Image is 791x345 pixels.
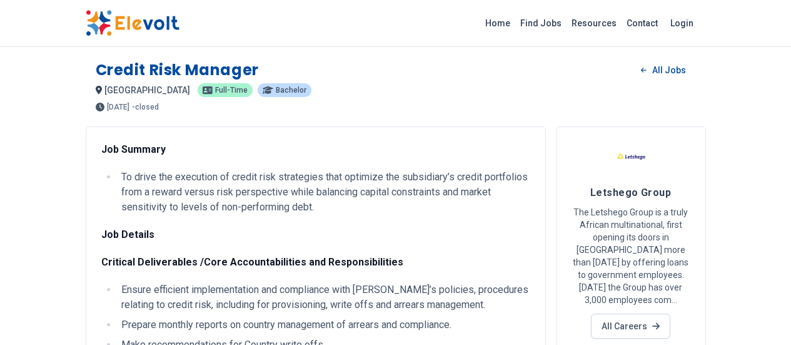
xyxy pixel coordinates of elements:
a: Contact [622,13,663,33]
p: - closed [132,103,159,111]
a: Resources [567,13,622,33]
span: Full-time [215,86,248,94]
a: Login [663,11,701,36]
li: Ensure efficient implementation and compliance with [PERSON_NAME]’s policies, procedures relating... [118,282,530,312]
span: Letshego Group [590,187,671,198]
a: All Jobs [631,61,695,80]
li: Prepare monthly reports on country management of arrears and compliance. [118,317,530,332]
img: Elevolt [86,10,179,36]
span: [GEOGRAPHIC_DATA] [104,85,190,95]
span: [DATE] [107,103,129,111]
a: Find Jobs [515,13,567,33]
img: Letshego Group [615,142,647,173]
li: To drive the execution of credit risk strategies that optimize the subsidiary’s credit portfolios... [118,170,530,215]
strong: Job Details [101,229,154,240]
a: Home [480,13,515,33]
h1: Credit Risk Manager [96,60,259,80]
strong: Critical Deliverables /Core Accountabilities and Responsibilities [101,256,403,268]
span: Bachelor [276,86,306,94]
p: The Letshego Group is a truly African multinational, first opening its doors in [GEOGRAPHIC_DATA]... [572,206,690,306]
strong: Job Summary [101,143,166,155]
a: All Careers [591,314,670,339]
